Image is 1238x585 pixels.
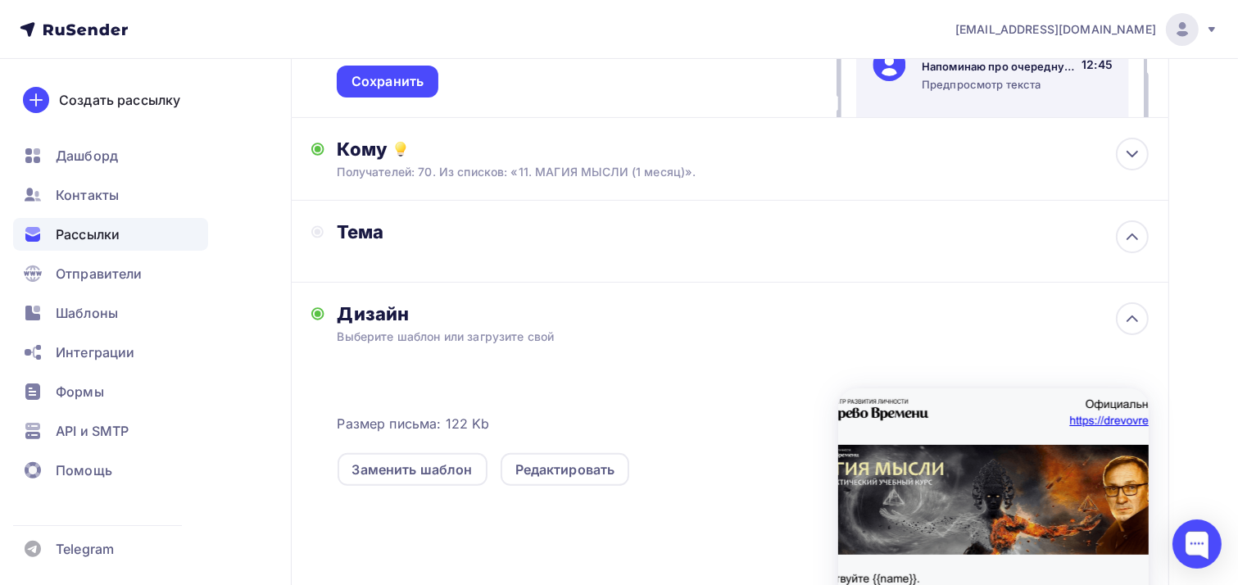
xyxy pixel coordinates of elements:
span: Telegram [56,539,114,559]
span: Формы [56,382,104,401]
span: Шаблоны [56,303,118,323]
a: [EMAIL_ADDRESS][DOMAIN_NAME] [955,13,1218,46]
span: Интеграции [56,342,134,362]
span: Отправители [56,264,143,283]
a: Рассылки [13,218,208,251]
div: Тема [337,220,660,243]
a: Дашборд [13,139,208,172]
div: Предпросмотр текста [922,77,1076,92]
div: Выберите шаблон или загрузите свой [338,329,1068,345]
span: Контакты [56,185,119,205]
div: Дизайн [338,302,1150,325]
div: Кому [338,138,1150,161]
span: API и SMTP [56,421,129,441]
a: Отправители [13,257,208,290]
a: Формы [13,375,208,408]
span: [EMAIL_ADDRESS][DOMAIN_NAME] [955,21,1156,38]
a: Контакты [13,179,208,211]
div: Напоминаю про очередную оплату курса "Магия Мысли" [922,59,1076,74]
span: Размер письма: 122 Kb [338,414,490,433]
span: Рассылки [56,224,120,244]
div: Заменить шаблон [352,460,473,479]
div: Создать рассылку [59,90,180,110]
div: 12:45 [1082,57,1113,73]
span: Помощь [56,460,112,480]
a: Шаблоны [13,297,208,329]
div: Редактировать [515,460,615,479]
div: Получателей: 70. Из списков: «11. МАГИЯ МЫСЛИ (1 месяц)». [338,164,1068,180]
div: Сохранить [351,72,424,91]
span: Дашборд [56,146,118,166]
